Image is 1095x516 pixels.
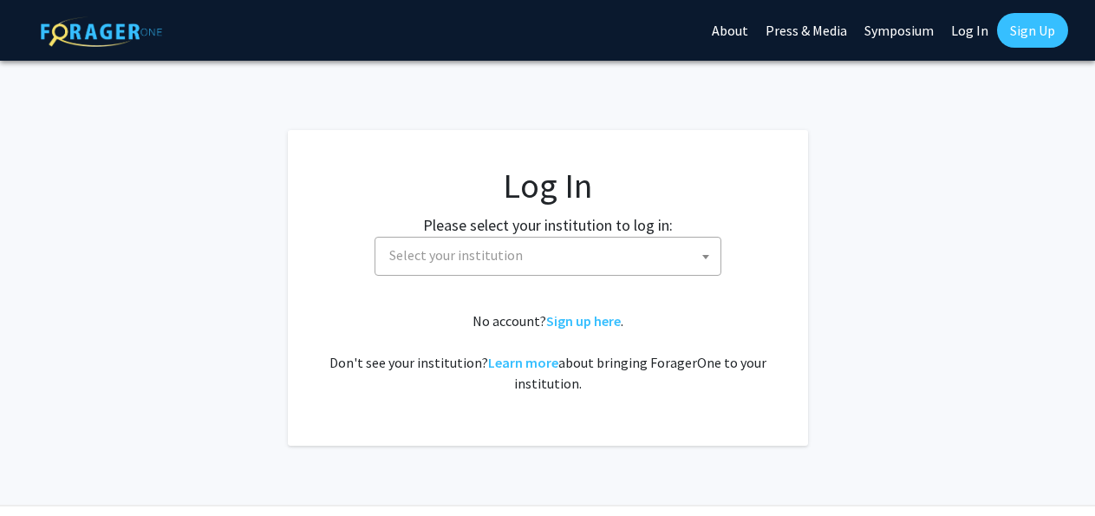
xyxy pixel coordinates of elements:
img: ForagerOne Logo [41,16,162,47]
span: Select your institution [382,238,720,273]
a: Sign Up [997,13,1068,48]
div: No account? . Don't see your institution? about bringing ForagerOne to your institution. [323,310,773,394]
span: Select your institution [375,237,721,276]
span: Select your institution [389,246,523,264]
h1: Log In [323,165,773,206]
a: Learn more about bringing ForagerOne to your institution [488,354,558,371]
a: Sign up here [546,312,621,330]
label: Please select your institution to log in: [423,213,673,237]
